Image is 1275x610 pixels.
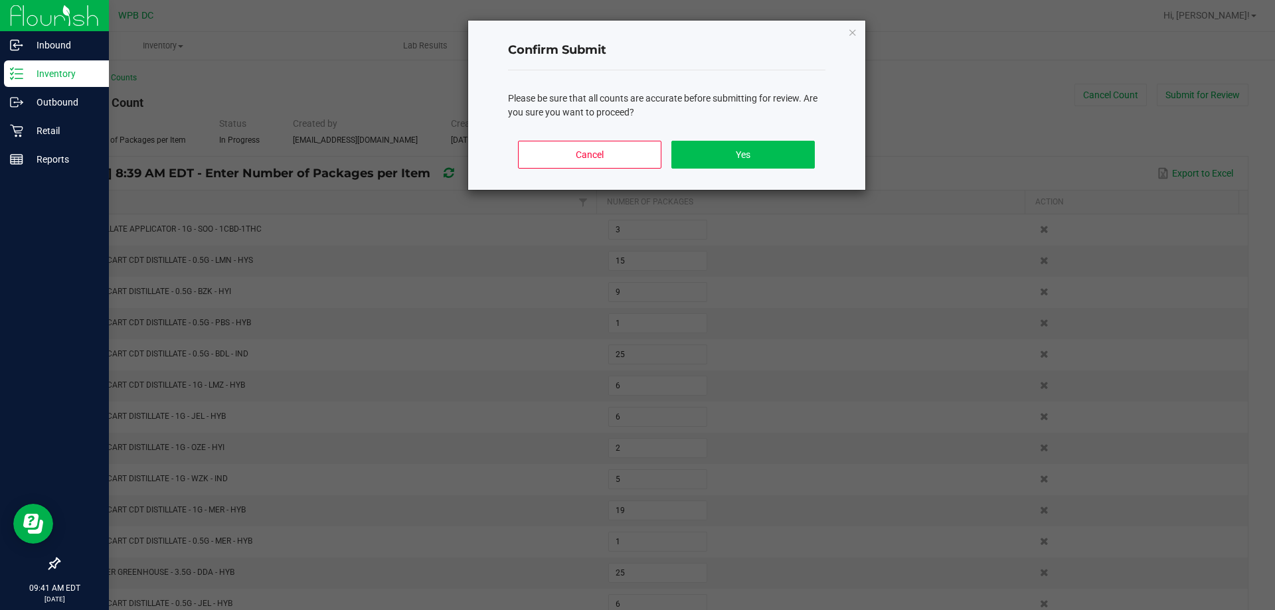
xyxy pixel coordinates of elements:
[10,96,23,109] inline-svg: Outbound
[10,124,23,137] inline-svg: Retail
[671,141,814,169] button: Yes
[10,38,23,52] inline-svg: Inbound
[10,153,23,166] inline-svg: Reports
[23,151,103,167] p: Reports
[10,67,23,80] inline-svg: Inventory
[518,141,661,169] button: Cancel
[508,42,825,59] h4: Confirm Submit
[848,24,857,40] button: Close
[23,37,103,53] p: Inbound
[23,123,103,139] p: Retail
[23,94,103,110] p: Outbound
[508,92,825,119] div: Please be sure that all counts are accurate before submitting for review. Are you sure you want t...
[23,66,103,82] p: Inventory
[6,594,103,604] p: [DATE]
[13,504,53,544] iframe: Resource center
[6,582,103,594] p: 09:41 AM EDT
